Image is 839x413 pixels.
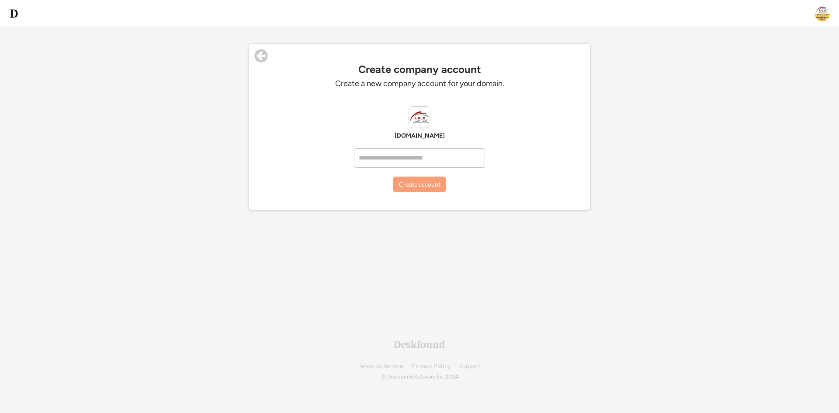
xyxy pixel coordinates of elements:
div: Deskfound [394,339,445,350]
a: Support [459,363,481,369]
a: Terms of Service [358,363,403,369]
img: irblaw.com.sg [409,107,430,128]
div: Create a new company account for your domain. [293,79,546,89]
button: Create account [393,177,446,192]
img: d-whitebg.png [9,8,19,19]
a: Privacy Policy [412,363,451,369]
img: ALV-UjXQ5qzF-U32zR0DSFx_1_dYDvBSOSpnFVKBFmJRX-PgIXnG4jNpVQBiVl4JoOMPRcvBOg_wz5swRnJ04Q3kYMGF_uoid... [815,6,830,21]
div: Create company account [258,63,581,76]
div: [DOMAIN_NAME] [288,132,551,139]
